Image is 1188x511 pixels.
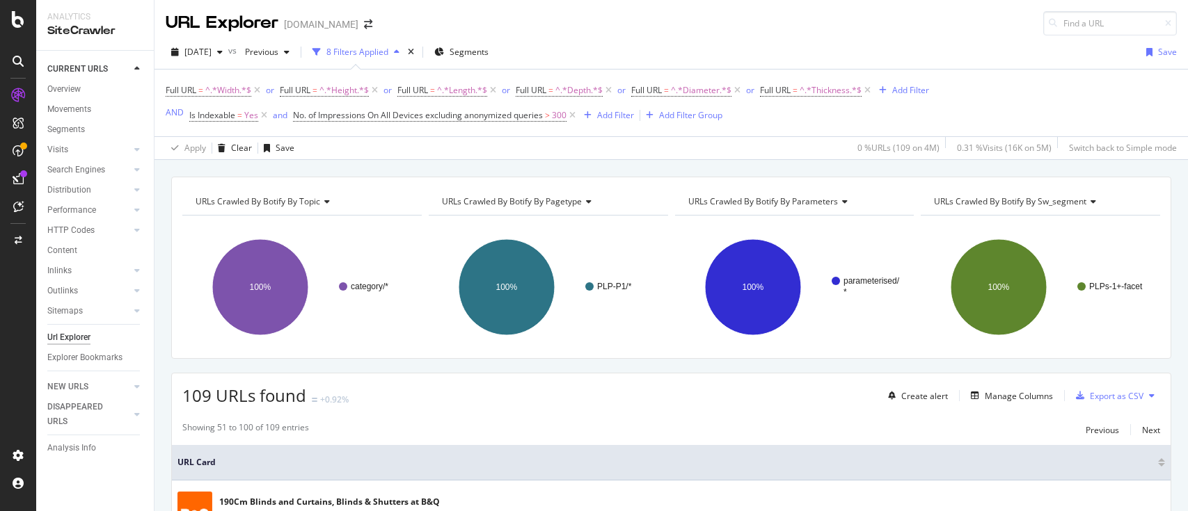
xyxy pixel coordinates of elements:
span: ^.*Width.*$ [205,81,251,100]
button: [DATE] [166,41,228,63]
button: or [502,83,510,97]
div: Add Filter [892,84,929,96]
text: 100% [988,282,1010,292]
div: HTTP Codes [47,223,95,238]
div: Analysis Info [47,441,96,455]
a: Explorer Bookmarks [47,350,144,365]
span: URLs Crawled By Botify By sw_segment [934,195,1086,207]
a: Analysis Info [47,441,144,455]
button: Save [258,137,294,159]
span: No. of Impressions On All Devices excluding anonymized queries [293,109,543,121]
svg: A chart. [182,227,418,348]
h4: URLs Crawled By Botify By topic [193,190,409,213]
span: ^.*Height.*$ [319,81,369,100]
button: Create alert [882,384,948,407]
button: Add Filter [578,107,634,124]
div: Export as CSV [1090,390,1143,402]
div: AND [166,106,184,118]
button: AND [166,106,184,119]
div: Manage Columns [985,390,1053,402]
span: Is Indexable [189,109,235,121]
div: [DOMAIN_NAME] [284,17,358,31]
h4: URLs Crawled By Botify By sw_segment [931,190,1148,213]
div: Create alert [901,390,948,402]
a: Movements [47,102,144,117]
button: Apply [166,137,206,159]
button: Add Filter [873,82,929,99]
iframe: Intercom live chat [1141,464,1174,497]
span: 2025 Sep. 26th [184,46,212,58]
a: HTTP Codes [47,223,130,238]
div: Save [276,142,294,154]
div: Previous [1086,424,1119,436]
div: or [383,84,392,96]
button: Save [1141,41,1177,63]
span: ^.*Thickness.*$ [800,81,862,100]
a: Search Engines [47,163,130,177]
div: 8 Filters Applied [326,46,388,58]
a: Visits [47,143,130,157]
div: Showing 51 to 100 of 109 entries [182,421,309,438]
text: 100% [250,282,271,292]
svg: A chart. [429,227,665,348]
span: URL Card [177,456,1155,469]
div: 0.31 % Visits ( 16K on 5M ) [957,142,1052,154]
div: or [617,84,626,96]
span: = [312,84,317,96]
button: Switch back to Simple mode [1063,137,1177,159]
a: DISAPPEARED URLS [47,400,130,429]
div: Add Filter [597,109,634,121]
a: NEW URLS [47,380,130,394]
a: Url Explorer [47,330,144,345]
div: or [502,84,510,96]
text: 100% [496,282,517,292]
div: 190Cm Blinds and Curtains, Blinds & Shutters at B&Q [219,496,440,508]
span: Full URL [760,84,791,96]
svg: A chart. [921,227,1157,348]
div: Next [1142,424,1160,436]
div: DISAPPEARED URLS [47,400,118,429]
button: Previous [239,41,295,63]
button: 8 Filters Applied [307,41,405,63]
span: = [793,84,798,96]
button: or [617,83,626,97]
div: or [266,84,274,96]
button: Previous [1086,421,1119,438]
button: Next [1142,421,1160,438]
h4: URLs Crawled By Botify By pagetype [439,190,656,213]
div: Performance [47,203,96,218]
button: or [266,83,274,97]
svg: A chart. [675,227,911,348]
div: 0 % URLs ( 109 on 4M ) [857,142,940,154]
input: Find a URL [1043,11,1177,35]
button: Add Filter Group [640,107,722,124]
div: Save [1158,46,1177,58]
button: Segments [429,41,494,63]
a: Segments [47,122,144,137]
div: Add Filter Group [659,109,722,121]
span: Full URL [280,84,310,96]
span: = [548,84,553,96]
div: NEW URLS [47,380,88,394]
div: Segments [47,122,85,137]
div: Apply [184,142,206,154]
span: ^.*Depth.*$ [555,81,603,100]
span: Full URL [631,84,662,96]
div: Analytics [47,11,143,23]
span: Segments [450,46,489,58]
button: Export as CSV [1070,384,1143,407]
text: PLPs-1+-facet [1089,282,1143,291]
span: 109 URLs found [182,384,306,407]
div: CURRENT URLS [47,62,108,76]
div: times [405,45,417,59]
span: ^.*Length.*$ [437,81,487,100]
text: parameterised/ [844,276,900,286]
div: SiteCrawler [47,23,143,39]
span: = [664,84,669,96]
a: Inlinks [47,263,130,278]
h4: URLs Crawled By Botify By parameters [686,190,902,213]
